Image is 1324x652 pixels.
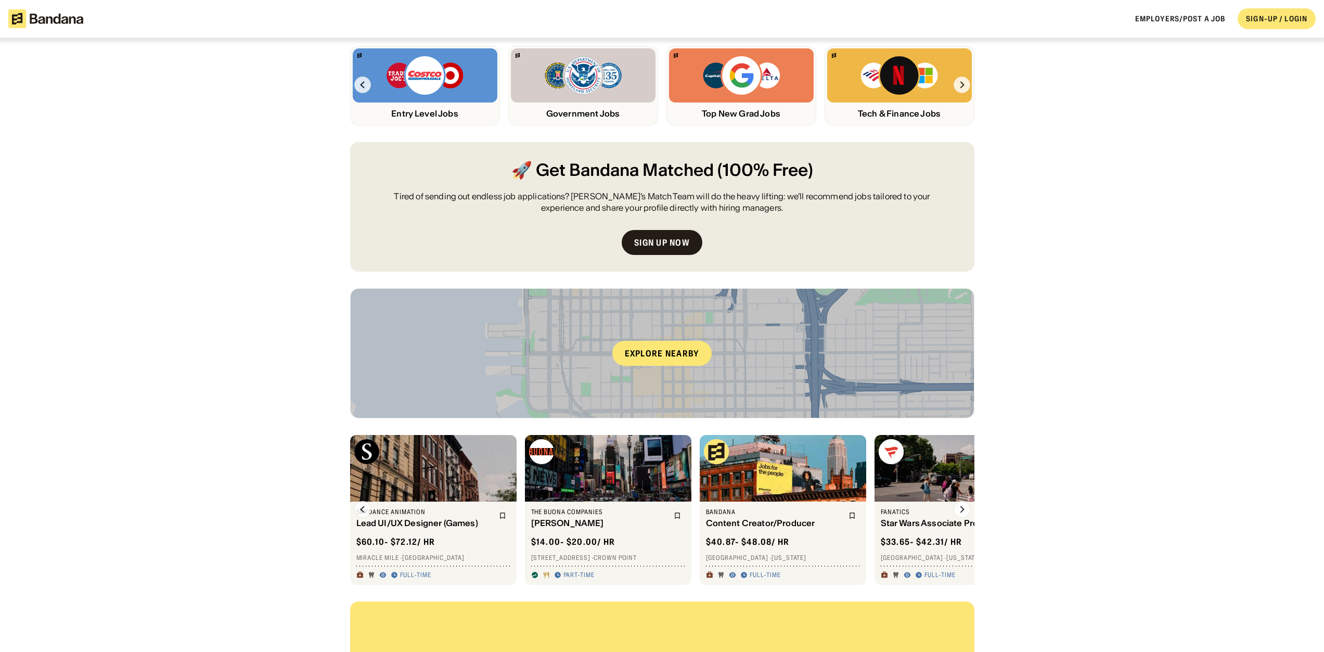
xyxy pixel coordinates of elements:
img: Capital One, Google, Delta logos [702,55,781,96]
div: Explore nearby [612,341,712,366]
a: Skydance Animation logoSkydance AnimationLead UI/UX Designer (Games)$60.10- $72.12/ hrMiracle Mil... [350,435,517,585]
div: Top New Grad Jobs [669,109,814,119]
a: Bandana logoTrader Joe’s, Costco, Target logosEntry Level Jobs [350,46,500,125]
img: Bandana logo [516,53,520,58]
div: Full-time [924,571,956,579]
span: (100% Free) [717,159,813,182]
a: Bandana logoFBI, DHS, MWRD logosGovernment Jobs [508,46,658,125]
div: [GEOGRAPHIC_DATA] · [US_STATE] [881,554,1035,562]
img: Bandana logo [832,53,836,58]
div: $ 60.10 - $72.12 / hr [356,536,435,547]
img: Skydance Animation logo [354,439,379,464]
img: Right Arrow [954,76,970,93]
div: Full-time [750,571,781,579]
div: [GEOGRAPHIC_DATA] · [US_STATE] [706,554,860,562]
div: Entry Level Jobs [353,109,497,119]
div: Part-time [563,571,595,579]
div: Skydance Animation [356,508,493,516]
div: Government Jobs [511,109,655,119]
div: Content Creator/Producer [706,518,842,528]
a: Sign up now [622,230,702,255]
div: $ 33.65 - $42.31 / hr [881,536,962,547]
div: [STREET_ADDRESS] · Crown Point [531,554,685,562]
img: Bandana logo [704,439,729,464]
a: Explore nearby [351,289,974,418]
a: The Buona Companies logoThe Buona Companies[PERSON_NAME]$14.00- $20.00/ hr[STREET_ADDRESS] ·Crown... [525,435,691,585]
div: SIGN-UP / LOGIN [1246,14,1307,23]
div: Miracle Mile · [GEOGRAPHIC_DATA] [356,554,510,562]
div: Tired of sending out endless job applications? [PERSON_NAME]’s Match Team will do the heavy lifti... [375,190,949,214]
a: Bandana logoBank of America, Netflix, Microsoft logosTech & Finance Jobs [825,46,974,125]
div: Tech & Finance Jobs [827,109,972,119]
div: Fanatics [881,508,1017,516]
img: Fanatics logo [879,439,904,464]
div: Lead UI/UX Designer (Games) [356,518,493,528]
img: Bandana logo [674,53,678,58]
div: $ 14.00 - $20.00 / hr [531,536,615,547]
img: FBI, DHS, MWRD logos [544,55,623,96]
div: Sign up now [634,238,690,247]
img: Left Arrow [354,76,371,93]
img: Trader Joe’s, Costco, Target logos [385,55,465,96]
a: Fanatics logoFanaticsStar Wars Associate Producer$33.65- $42.31/ hr[GEOGRAPHIC_DATA] ·[US_STATE]F... [875,435,1041,585]
a: Bandana logoBandanaContent Creator/Producer$40.87- $48.08/ hr[GEOGRAPHIC_DATA] ·[US_STATE]Full-time [700,435,866,585]
a: Bandana logoCapital One, Google, Delta logosTop New Grad Jobs [666,46,816,125]
div: $ 40.87 - $48.08 / hr [706,536,790,547]
img: The Buona Companies logo [529,439,554,464]
div: Full-time [400,571,432,579]
div: Star Wars Associate Producer [881,518,1017,528]
img: Right Arrow [954,501,970,518]
img: Bandana logotype [8,9,83,28]
div: [PERSON_NAME] [531,518,667,528]
img: Left Arrow [354,501,371,518]
div: The Buona Companies [531,508,667,516]
div: Bandana [706,508,842,516]
a: Employers/Post a job [1135,14,1225,23]
img: Bank of America, Netflix, Microsoft logos [860,55,939,96]
span: 🚀 Get Bandana Matched [511,159,714,182]
img: Bandana logo [357,53,362,58]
